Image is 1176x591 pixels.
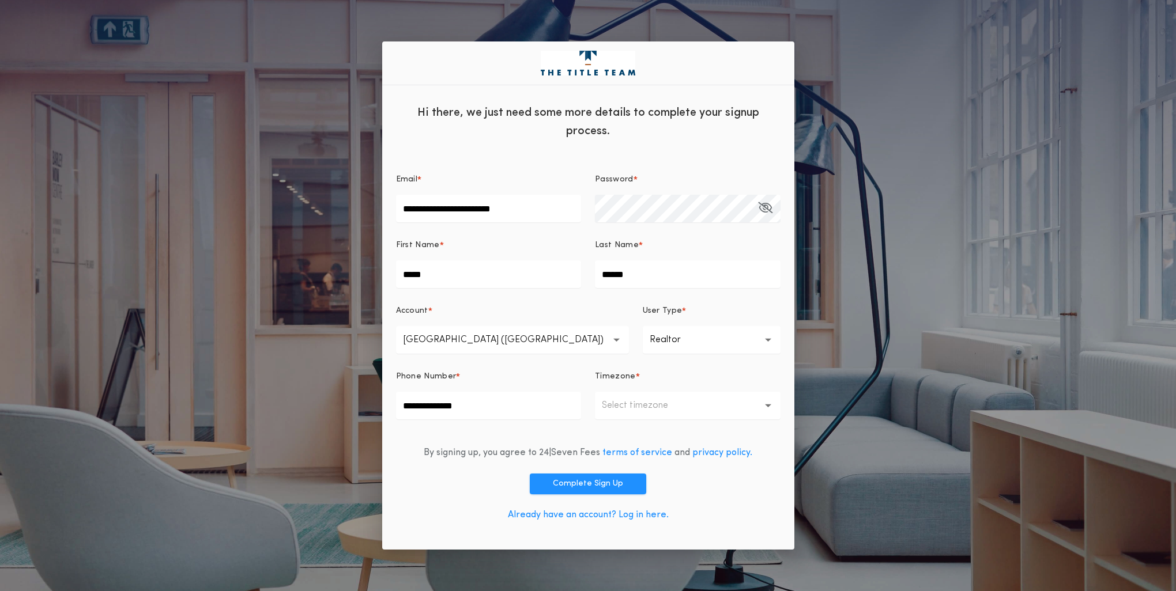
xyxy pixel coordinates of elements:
button: Select timezone [595,392,781,419]
input: First Name* [396,260,582,288]
p: Password [595,174,634,185]
input: Email* [396,195,582,222]
p: Account [396,305,428,317]
a: Already have an account? Log in here. [508,510,669,520]
p: User Type [643,305,683,317]
p: Phone Number [396,371,457,382]
input: Password* [595,195,781,222]
p: [GEOGRAPHIC_DATA] ([GEOGRAPHIC_DATA]) [403,333,622,347]
p: Select timezone [602,399,687,412]
a: terms of service [602,448,672,457]
div: Hi there, we just need some more details to complete your signup process. [382,94,794,146]
a: privacy policy. [692,448,752,457]
button: Password* [758,195,772,222]
button: Realtor [643,326,781,354]
input: Phone Number* [396,392,582,419]
img: logo [541,51,635,76]
p: First Name [396,240,440,251]
p: Realtor [650,333,699,347]
div: By signing up, you agree to 24|Seven Fees and [424,446,752,460]
input: Last Name* [595,260,781,288]
p: Last Name [595,240,639,251]
p: Timezone [595,371,636,382]
p: Email [396,174,418,185]
button: [GEOGRAPHIC_DATA] ([GEOGRAPHIC_DATA]) [396,326,629,354]
button: Complete Sign Up [530,473,646,494]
